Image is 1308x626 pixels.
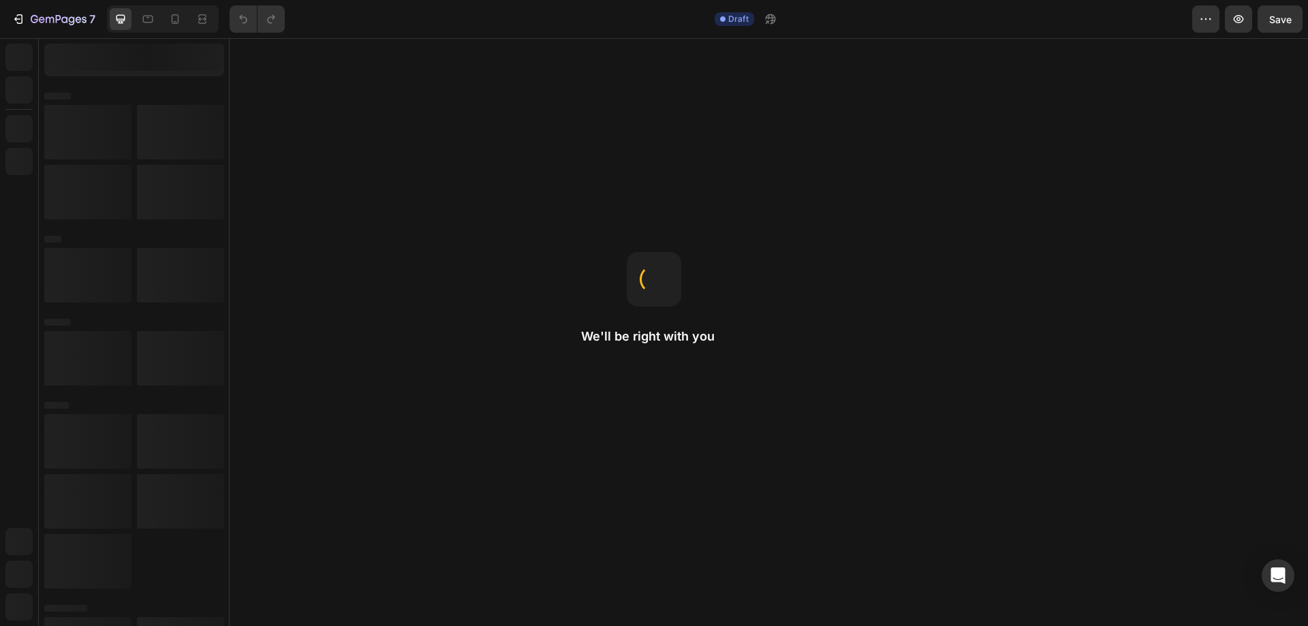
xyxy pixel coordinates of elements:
[1262,559,1294,592] div: Open Intercom Messenger
[1258,5,1303,33] button: Save
[728,13,749,25] span: Draft
[581,328,727,345] h2: We'll be right with you
[230,5,285,33] div: Undo/Redo
[1269,14,1292,25] span: Save
[89,11,95,27] p: 7
[5,5,102,33] button: 7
